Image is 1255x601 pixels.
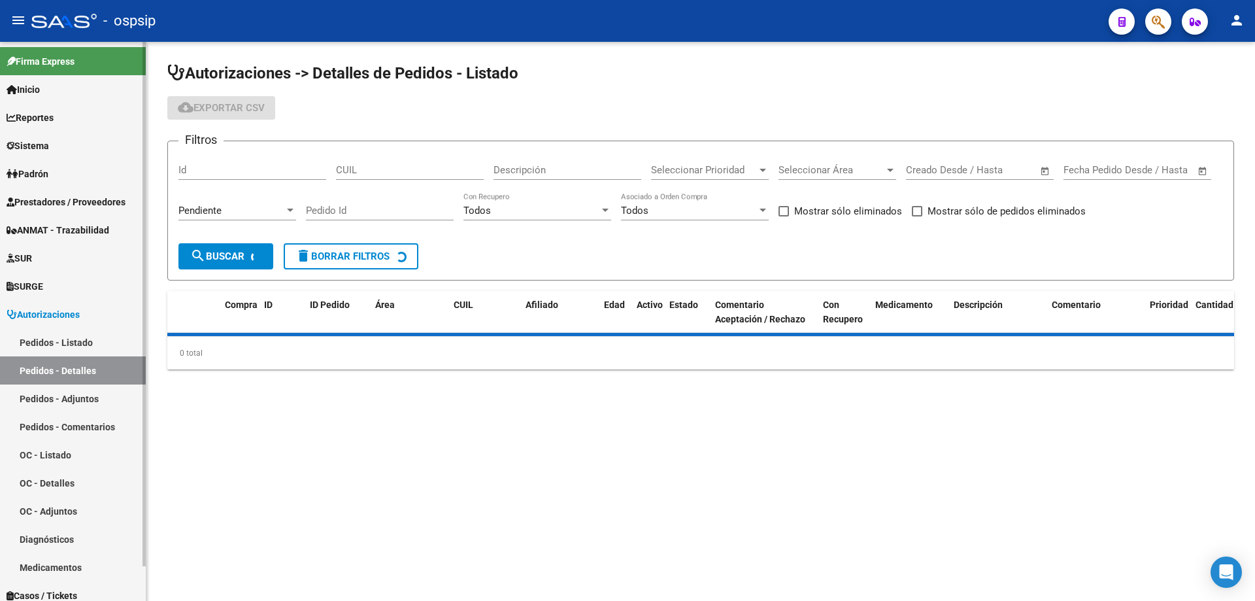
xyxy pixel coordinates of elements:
[1196,163,1211,179] button: Open calendar
[295,250,390,262] span: Borrar Filtros
[167,96,275,120] button: Exportar CSV
[178,131,224,149] h3: Filtros
[604,300,625,310] span: Edad
[7,307,80,322] span: Autorizaciones
[7,195,125,209] span: Prestadores / Proveedores
[1038,163,1053,179] button: Open calendar
[778,164,884,176] span: Seleccionar Área
[7,111,54,125] span: Reportes
[375,300,395,310] span: Área
[526,300,558,310] span: Afiliado
[651,164,757,176] span: Seleccionar Prioridad
[7,251,32,266] span: SUR
[448,291,520,334] datatable-header-cell: CUIL
[284,243,418,269] button: Borrar Filtros
[7,223,109,237] span: ANMAT - Trazabilidad
[1196,300,1233,310] span: Cantidad
[463,205,491,216] span: Todos
[631,291,664,334] datatable-header-cell: Activo
[370,291,448,334] datatable-header-cell: Área
[7,139,49,153] span: Sistema
[1190,291,1243,334] datatable-header-cell: Cantidad
[167,337,1234,369] div: 0 total
[103,7,156,35] span: - ospsip
[178,243,273,269] button: Buscar
[264,300,273,310] span: ID
[954,300,1003,310] span: Descripción
[621,205,648,216] span: Todos
[664,291,710,334] datatable-header-cell: Estado
[1229,12,1245,28] mat-icon: person
[178,205,222,216] span: Pendiente
[305,291,370,334] datatable-header-cell: ID Pedido
[870,291,948,334] datatable-header-cell: Medicamento
[1211,557,1242,588] div: Open Intercom Messenger
[225,300,258,310] span: Compra
[259,291,305,334] datatable-header-cell: ID
[818,291,870,334] datatable-header-cell: Con Recupero
[454,300,473,310] span: CUIL
[1063,164,1116,176] input: Fecha inicio
[520,291,599,334] datatable-header-cell: Afiliado
[1052,300,1101,310] span: Comentario
[906,164,959,176] input: Fecha inicio
[1046,291,1145,334] datatable-header-cell: Comentario
[669,300,698,310] span: Estado
[7,279,43,294] span: SURGE
[599,291,631,334] datatable-header-cell: Edad
[928,203,1086,219] span: Mostrar sólo de pedidos eliminados
[190,250,244,262] span: Buscar
[190,248,206,264] mat-icon: search
[178,99,193,115] mat-icon: cloud_download
[220,291,259,334] datatable-header-cell: Compra
[794,203,902,219] span: Mostrar sólo eliminados
[1150,300,1188,310] span: Prioridad
[1128,164,1192,176] input: Fecha fin
[875,300,933,310] span: Medicamento
[948,291,1046,334] datatable-header-cell: Descripción
[7,82,40,97] span: Inicio
[1145,291,1190,334] datatable-header-cell: Prioridad
[295,248,311,264] mat-icon: delete
[7,54,75,69] span: Firma Express
[971,164,1034,176] input: Fecha fin
[10,12,26,28] mat-icon: menu
[167,64,518,82] span: Autorizaciones -> Detalles de Pedidos - Listado
[178,102,265,114] span: Exportar CSV
[823,300,863,325] span: Con Recupero
[637,300,663,310] span: Activo
[7,167,48,181] span: Padrón
[715,300,805,325] span: Comentario Aceptación / Rechazo
[310,300,350,310] span: ID Pedido
[710,291,818,334] datatable-header-cell: Comentario Aceptación / Rechazo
